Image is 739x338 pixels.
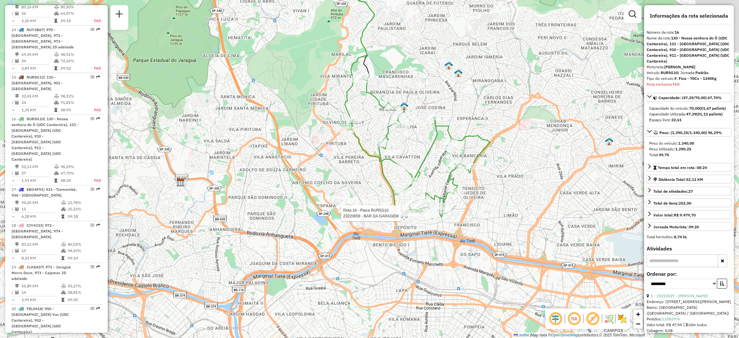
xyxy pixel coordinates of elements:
div: Map data © contributors,© 2025 TomTom, Microsoft [512,333,647,338]
td: FAD [87,18,101,24]
div: Nome da rota: [647,35,731,64]
i: % de utilização do peso [61,201,66,205]
strong: (01,67 pallets) [700,106,726,111]
td: 09:14 [67,255,100,261]
td: / [12,170,15,176]
td: 83,22 KM [21,241,61,248]
td: 52,13 KM [21,164,54,170]
td: 24 [21,58,54,64]
span: 19 - [12,265,71,281]
span: Tempo total em rota: 08:24 [658,165,707,170]
a: Leaflet [514,333,529,337]
td: 09:14 [60,18,87,24]
td: 22,78% [67,199,100,206]
h4: Informações da rota selecionada [647,13,731,19]
td: 71,81% [60,99,87,106]
a: Exibir filtros [626,8,639,21]
i: Distância Total [15,94,19,98]
i: Tempo total em rota [54,66,57,70]
strong: 49,75 [659,152,669,157]
span: | 972 - [GEOGRAPHIC_DATA], 974 - [GEOGRAPHIC_DATA] [12,223,63,239]
i: Total de Atividades [15,249,19,253]
i: Tempo total em rota [54,179,57,182]
td: 98,51% [60,51,87,58]
td: 26 [21,10,54,17]
span: Capacidade: (47,39/70,00) 67,70% [658,95,722,100]
div: Endereço: [STREET_ADDRESS][PERSON_NAME] [647,299,731,305]
span: 18 - [12,223,63,239]
td: = [12,255,15,261]
div: Peso: (1.290,25/1.340,00) 96,29% [647,138,731,160]
i: Tempo total em rota [61,256,64,260]
td: 58,81% [67,289,100,296]
td: 67,70% [60,170,87,176]
em: Rota exportada [96,28,100,31]
img: Fluxo de ruas [604,314,614,324]
strong: 16 [675,30,679,35]
em: Rota exportada [96,117,100,121]
i: % de utilização do peso [54,53,59,56]
em: Opções [90,117,94,121]
td: = [12,177,15,184]
a: Distância Total:52,13 KM [647,175,731,183]
i: % de utilização do peso [54,94,59,98]
div: Capacidade Utilizada: [649,111,729,117]
td: 09:00 [67,297,100,303]
em: Opções [90,223,94,227]
td: 64,57% [60,10,87,17]
span: FEL0418 [27,306,42,311]
i: Total de Atividades [15,101,19,105]
td: 14 [21,289,61,296]
span: Total de atividades: [653,189,693,194]
i: Total de Atividades [15,207,19,211]
a: Capacidade: (47,39/70,00) 67,70% [647,93,731,102]
i: Total de Atividades [15,12,19,15]
a: Tempo total em rota: 08:24 [647,163,731,172]
div: Espaço livre: [649,117,729,123]
td: 2,89 KM [21,65,54,72]
td: / [12,58,15,64]
td: 3,20 KM [21,18,54,24]
label: Ordenar por: [647,270,731,278]
em: Opções [90,28,94,31]
td: 27 [21,170,54,176]
a: Zoom in [633,309,643,319]
i: Distância Total [15,284,19,288]
div: Capacidade do veículo: [649,106,729,111]
td: 96,29% [60,164,87,170]
i: % de utilização do peso [54,165,59,169]
td: / [12,99,15,106]
a: Total de itens:252,00 [647,199,731,207]
em: Rota exportada [96,307,100,310]
div: Veículo: [647,70,731,76]
em: Rota exportada [96,187,100,191]
i: % de utilização da cubagem [54,12,59,15]
td: 32,45 KM [21,93,54,99]
div: Capacidade: (47,39/70,00) 67,70% [647,103,731,125]
div: Total: [649,152,729,158]
td: 09:18 [67,213,100,220]
span: 16 - [12,116,79,162]
div: Pedidos: [647,316,731,322]
em: Opções [90,75,94,79]
img: CDD São Paulo [176,178,185,187]
i: % de utilização da cubagem [54,101,59,105]
span: Peso do veículo: [649,141,694,146]
a: Zoom out [633,319,643,329]
strong: 27 [688,189,693,194]
td: = [12,107,15,113]
td: 15 [21,206,61,212]
em: Rota exportada [96,75,100,79]
span: CIY4J33 [27,223,42,228]
a: Total de atividades:27 [647,187,731,195]
i: Total de Atividades [15,59,19,63]
span: | 110 - [GEOGRAPHIC_DATA], 901 - [GEOGRAPHIC_DATA] [12,75,63,91]
strong: 22,61 [671,117,682,122]
span: − [636,320,640,328]
td: 80,50% [60,4,87,10]
td: FAD [87,65,101,72]
strong: RUR5G10 [661,70,678,75]
strong: 70,00 [689,106,700,111]
i: % de utilização da cubagem [54,171,59,175]
td: / [12,10,15,17]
